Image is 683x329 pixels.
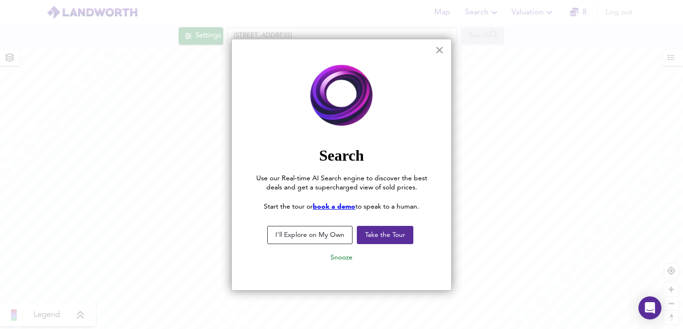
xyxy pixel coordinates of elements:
[267,226,353,244] button: I'll Explore on My Own
[251,59,432,133] img: Employee Photo
[435,42,444,58] button: Close
[638,296,661,319] div: Open Intercom Messenger
[251,146,432,164] h2: Search
[357,226,413,244] button: Take the Tour
[313,203,355,210] a: book a demo
[264,203,313,210] span: Start the tour or
[355,203,419,210] span: to speak to a human.
[251,174,432,193] p: Use our Real-time AI Search engine to discover the best deals and get a supercharged view of sold...
[323,249,360,266] button: Snooze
